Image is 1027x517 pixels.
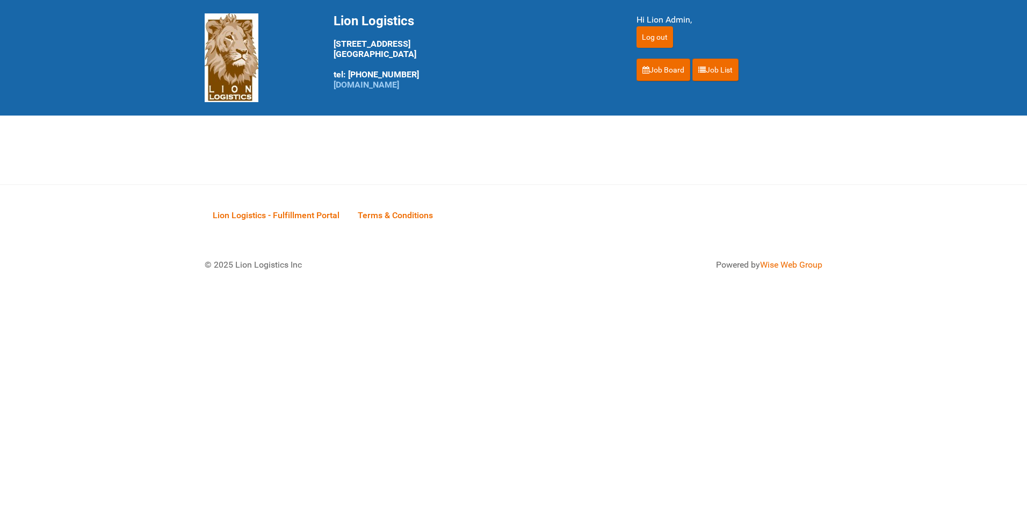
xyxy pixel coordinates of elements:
[358,210,433,220] span: Terms & Conditions
[334,80,399,90] a: [DOMAIN_NAME]
[637,13,822,26] div: Hi Lion Admin,
[197,250,508,279] div: © 2025 Lion Logistics Inc
[205,52,258,62] a: Lion Logistics
[637,26,673,48] input: Log out
[692,59,739,81] a: Job List
[213,210,339,220] span: Lion Logistics - Fulfillment Portal
[205,13,258,102] img: Lion Logistics
[350,198,441,232] a: Terms & Conditions
[205,198,348,232] a: Lion Logistics - Fulfillment Portal
[334,13,414,28] span: Lion Logistics
[334,13,610,90] div: [STREET_ADDRESS] [GEOGRAPHIC_DATA] tel: [PHONE_NUMBER]
[760,260,822,270] a: Wise Web Group
[527,258,822,271] div: Powered by
[637,59,690,81] a: Job Board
